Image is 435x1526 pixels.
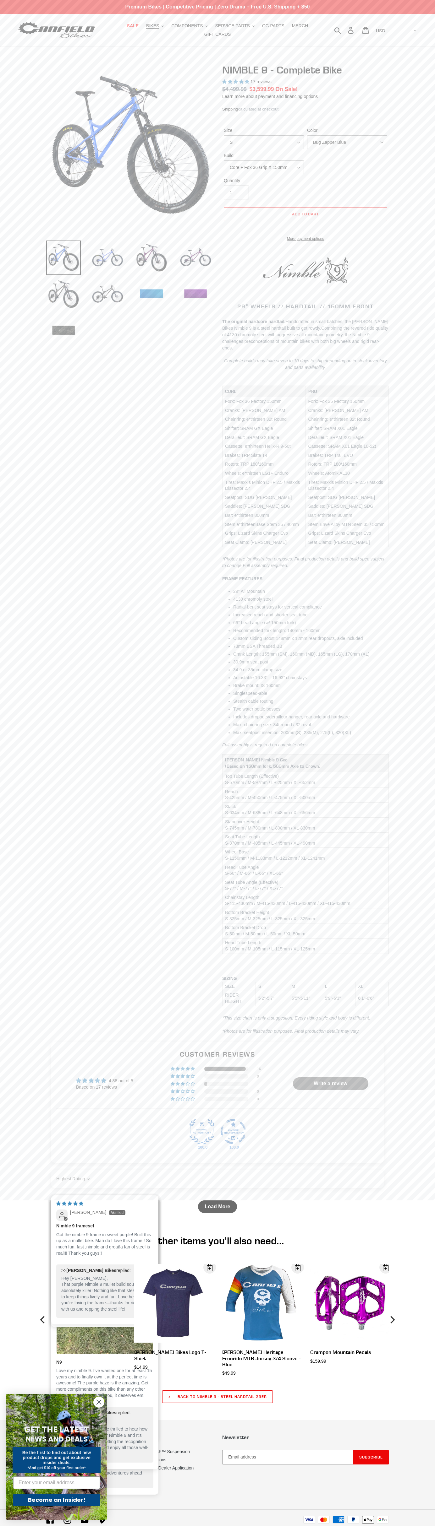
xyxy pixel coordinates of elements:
th: CORE [223,386,306,397]
input: Email address [222,1450,353,1464]
td: Bar: e*thirteen 800mm [306,511,389,520]
td: Saddles: [PERSON_NAME] SDG [223,502,306,511]
div: 100.0 [228,1145,238,1150]
td: Seat Clamp: [PERSON_NAME] [223,538,306,547]
a: Learn more about payment and financing options [222,94,318,99]
td: Shifter: SRAM X01 Eagle [306,424,389,433]
td: Rotors: TRP 180/160mm [306,460,389,469]
span: Base Stem 35 / 40mm [256,522,299,527]
a: Shipping [222,107,238,112]
td: Saddles: [PERSON_NAME] SDG [306,502,389,511]
button: Become an Insider! [13,1494,100,1506]
td: Reach S-425mm / M-450mm / L-475mm / XL-500mm [223,787,389,802]
td: Cassette: SRAM X01 Eagle 10-52t [306,442,389,451]
span: [PERSON_NAME] [70,1210,106,1215]
img: Load image into Gallery viewer, NIMBLE 9 - Complete Bike [46,277,81,311]
div: 94% (16) reviews with 5 star rating [171,1067,196,1071]
span: Max. seatpost insertion: 200mm(S), 235(M), 275(L), 320(XL) [233,730,351,735]
div: 6'1"-6'6" [358,995,386,1002]
div: Diamond Transparent Shop. Published 100% of verified reviews received in total [221,1119,246,1146]
td: Stem: [223,520,306,529]
button: Subscribe [353,1450,389,1464]
li: Two water bottle bosses [233,706,389,712]
span: 29″ All Mountain [233,589,265,594]
a: Judge.me Diamond Transparent Shop medal 100.0 [221,1119,246,1144]
span: Custom sliding Boost 148mm x 12mm rear dropouts, axle included [233,636,363,641]
button: Previous [37,1264,49,1375]
div: 6% (1) reviews with 3 star rating [171,1082,196,1086]
span: Adjustable 16.33“ – 16.93” chainstays [233,675,307,680]
div: calculated at checkout. [222,106,389,112]
label: Size [224,127,304,134]
td: Cranks: [PERSON_NAME] AM [306,406,389,415]
img: Canfield Bikes [17,20,96,40]
div: XL [358,983,386,990]
td: Tires: Maxxis Minion DHF 2.5 / Maxxis Dissector 2.4 [223,478,306,493]
em: Full assembly is required on complete bikes. [222,742,309,747]
img: Load image into Gallery viewer, NIMBLE 9 - Complete Bike [134,241,169,275]
strong: The original hardcore hardtail. [222,319,285,324]
span: GG PARTS [262,23,284,29]
span: *Photos are for illustration purposes. Final production details may vary. [222,1029,360,1034]
button: BIKES [143,22,167,30]
span: 5 star review [56,1201,83,1206]
a: More payment options [224,236,387,241]
img: Load image into Gallery viewer, NIMBLE 9 - Complete Bike [178,277,213,311]
span: SALE [127,23,139,29]
span: 4.88 out of 5 [109,1078,133,1083]
div: Average rating is 4.88 stars [76,1077,133,1084]
span: 73mm BSA Threaded BB [233,644,282,649]
span: 34.9 or 35mm clamp size [233,667,282,672]
span: 4130 chromoly steel [233,597,273,602]
span: COMPONENTS [171,23,203,29]
div: 5'2"-5'7" [258,995,286,1002]
div: L [325,983,353,990]
td: Seatpost: SDG [PERSON_NAME] [306,493,389,502]
td: Seat Tube Length S-370mm / M-405mm / L-445mm / XL-490mm [223,833,389,848]
td: Stack S-634mm / M-638mm / L-648mm / XL-656mm [223,802,389,817]
div: Diamond Authentic Shop. 100% of published reviews are verified reviews [189,1119,214,1146]
span: *And get $10 off your first order* [27,1466,85,1470]
td: Stem: [306,520,389,529]
em: *Photos are for illustration purposes. Final production details and build spec subject to change. [222,556,384,568]
span: 17 reviews [251,79,272,84]
span: GET THE LATEST [24,1424,89,1435]
span: Crank Length: 155mm (SM), 160mm (MD), 165mm (LG), 170mm (XL) [233,652,369,657]
label: Build [224,152,304,159]
td: Rotors: TRP 180/160mm [223,460,306,469]
a: GIFT CARDS [201,30,234,39]
div: 5'5"-5'11" [292,995,320,1002]
img: Load image into Gallery viewer, NIMBLE 9 - Complete Bike [90,277,125,311]
td: Chainring: e*thirteen 32t Round [223,415,306,424]
td: Fork: Fox 36 Factory 150mm [306,397,389,406]
th: PRO [306,386,389,397]
div: RIDER HEIGHT [225,992,253,1004]
div: 5'9"-6'3" [325,995,353,1002]
a: Load More [198,1200,237,1213]
span: GIFT CARDS [204,32,231,37]
div: SIZE [225,983,253,990]
span: Recommended fork length: 140mm - 160mm [233,628,321,633]
span: Add to cart [292,212,319,216]
span: On Sale! [275,85,298,93]
td: Top Tube Length (Effective) S-570mm / M-597mm / L-625mm / XL-652mm [223,772,389,787]
span: Full assembly required. [243,563,288,568]
a: Write a review [293,1077,368,1090]
p: Newsletter [222,1434,389,1440]
a: SALE [124,22,142,30]
span: Be the first to find out about new product drops and get exclusive insider deals. [22,1450,91,1465]
td: Chainstay Length S-415-430mm / M-415-430mm / L-415-430mm / XL-415-430mm [223,893,389,908]
td: Tires: Maxxis Minion DHF 2.5 / Maxxis Dissector 2.4 [306,478,389,493]
td: Wheel Base S-1156mm / M-1183mm / L-1212mm / XL-1241mm [223,848,389,863]
div: Based on 17 reviews [76,1084,133,1090]
span: Subscribe [359,1455,383,1459]
td: Derailleur: SRAM GX Eagle [223,433,306,442]
button: Next [386,1264,398,1375]
button: SERVICE PARTS [212,22,257,30]
img: Judge.me Diamond Transparent Shop medal [221,1119,246,1144]
a: GG PARTS [259,22,288,30]
span: Enve Alloy MTN Stem 35 / 50mm [320,522,384,527]
img: Judge.me Diamond Authentic Shop medal [189,1119,214,1144]
s: $4,499.99 [222,86,247,92]
a: CBF™ Suspension [153,1449,190,1454]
